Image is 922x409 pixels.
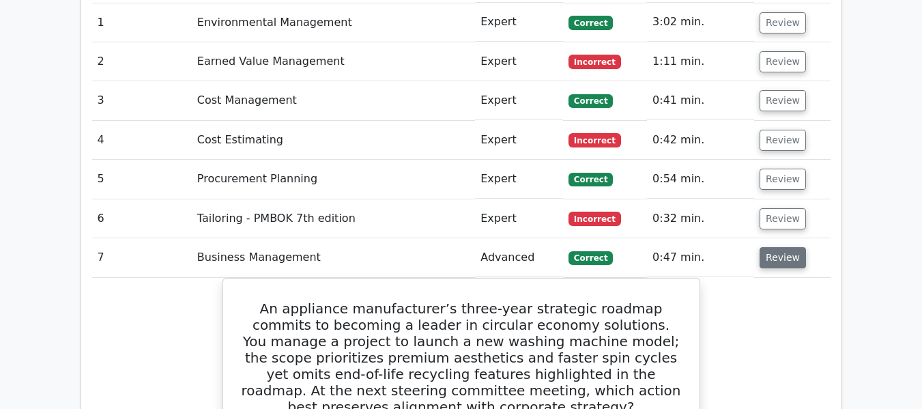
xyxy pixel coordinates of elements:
[475,42,563,81] td: Expert
[475,81,563,120] td: Expert
[568,55,621,68] span: Incorrect
[568,133,621,147] span: Incorrect
[647,81,754,120] td: 0:41 min.
[647,3,754,42] td: 3:02 min.
[192,199,475,238] td: Tailoring - PMBOK 7th edition
[475,238,563,277] td: Advanced
[475,3,563,42] td: Expert
[760,169,806,190] button: Review
[647,121,754,160] td: 0:42 min.
[568,212,621,225] span: Incorrect
[192,238,475,277] td: Business Management
[192,3,475,42] td: Environmental Management
[192,42,475,81] td: Earned Value Management
[192,81,475,120] td: Cost Management
[568,94,613,108] span: Correct
[92,81,192,120] td: 3
[568,251,613,265] span: Correct
[760,208,806,229] button: Review
[568,173,613,186] span: Correct
[760,51,806,72] button: Review
[647,42,754,81] td: 1:11 min.
[647,199,754,238] td: 0:32 min.
[475,199,563,238] td: Expert
[760,130,806,151] button: Review
[475,160,563,199] td: Expert
[92,238,192,277] td: 7
[92,121,192,160] td: 4
[760,90,806,111] button: Review
[92,3,192,42] td: 1
[92,42,192,81] td: 2
[760,12,806,33] button: Review
[760,247,806,268] button: Review
[92,199,192,238] td: 6
[192,121,475,160] td: Cost Estimating
[92,160,192,199] td: 5
[568,16,613,29] span: Correct
[647,160,754,199] td: 0:54 min.
[192,160,475,199] td: Procurement Planning
[475,121,563,160] td: Expert
[647,238,754,277] td: 0:47 min.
